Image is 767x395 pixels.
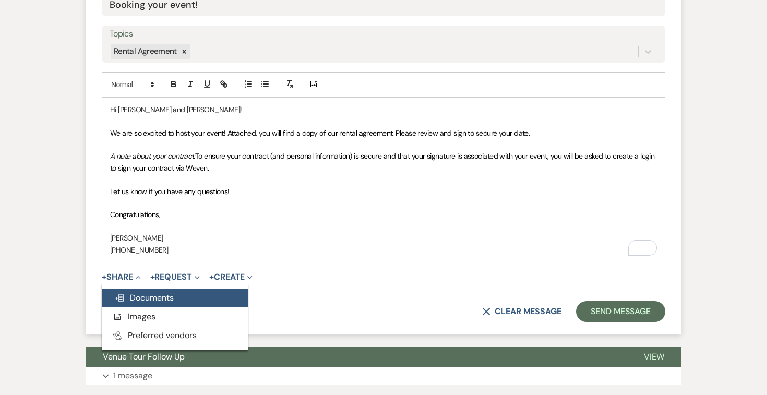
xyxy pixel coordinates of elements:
span: Images [112,311,155,322]
span: Venue Tour Follow Up [103,351,185,362]
span: To ensure your contract (and personal information) is secure and that your signature is associate... [110,151,656,172]
button: Create [209,273,253,281]
span: Documents [114,292,174,303]
p: Hi [PERSON_NAME] and [PERSON_NAME]! [110,104,657,115]
button: Preferred vendors [102,326,248,345]
span: We are so excited to host your event! Attached, you will find a copy of our rental agreement. Ple... [110,128,530,138]
span: + [102,273,106,281]
div: Rental Agreement [111,44,178,59]
button: 1 message [86,367,681,385]
button: Share [102,273,141,281]
span: Congratulations, [110,210,160,219]
label: Topics [110,27,657,42]
span: Let us know if you have any questions! [110,187,230,196]
button: Send Message [576,301,665,322]
p: [PHONE_NUMBER] [110,244,657,256]
p: [PERSON_NAME] [110,232,657,244]
button: Request [150,273,200,281]
div: To enrich screen reader interactions, please activate Accessibility in Grammarly extension settings [102,98,665,262]
span: + [150,273,155,281]
p: 1 message [113,369,152,382]
span: View [644,351,664,362]
span: + [209,273,214,281]
button: Images [102,307,248,326]
button: View [627,347,681,367]
button: Clear message [482,307,561,316]
em: A note about your contract: [110,151,195,161]
button: Documents [102,289,248,307]
button: Venue Tour Follow Up [86,347,627,367]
